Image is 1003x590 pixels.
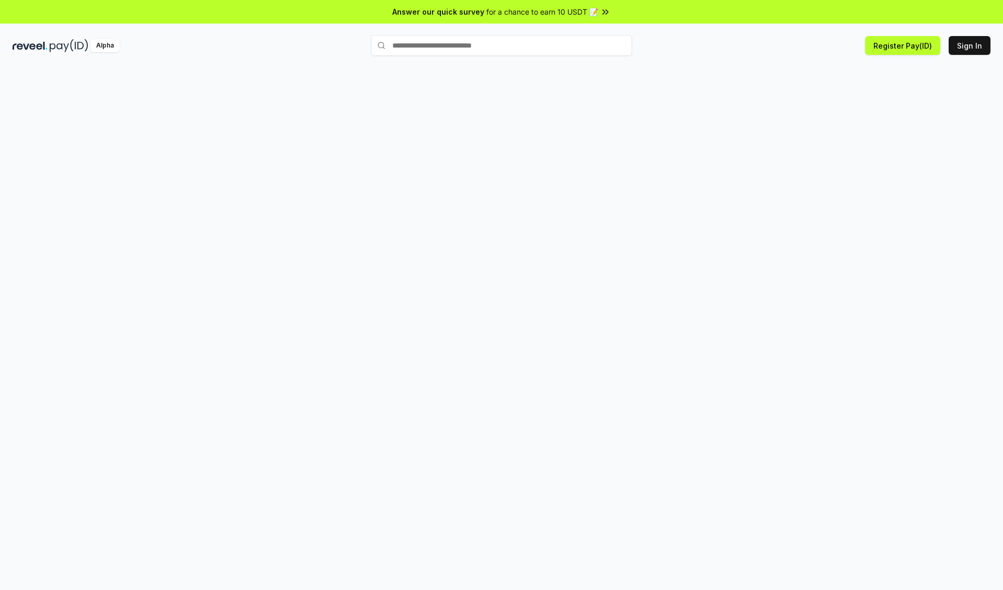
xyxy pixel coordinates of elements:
span: Answer our quick survey [392,6,484,17]
button: Sign In [949,36,990,55]
span: for a chance to earn 10 USDT 📝 [486,6,598,17]
img: pay_id [50,39,88,52]
img: reveel_dark [13,39,48,52]
button: Register Pay(ID) [865,36,940,55]
div: Alpha [90,39,120,52]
